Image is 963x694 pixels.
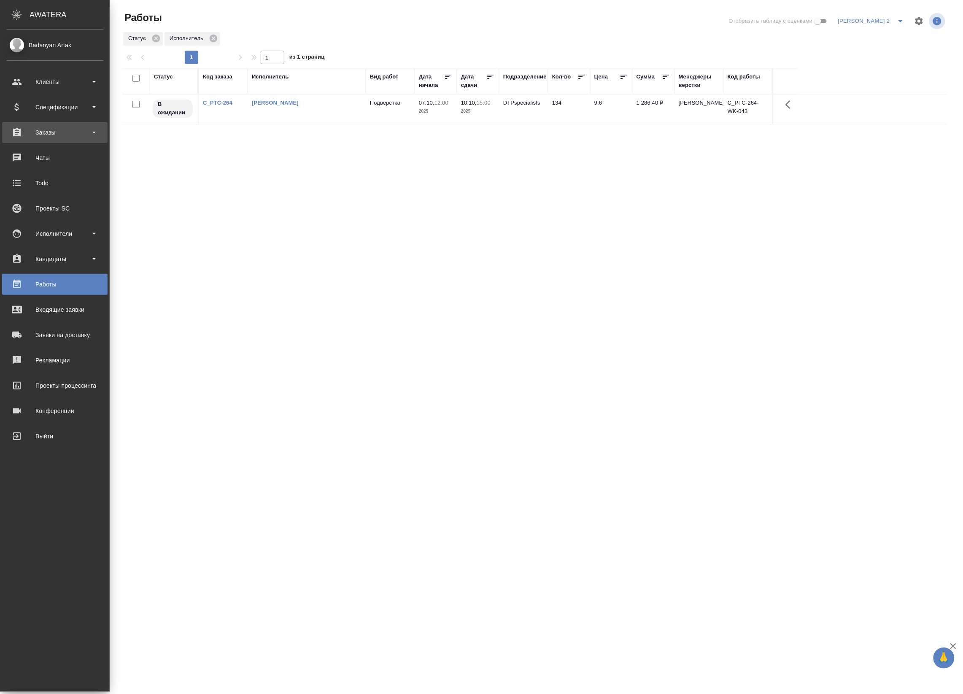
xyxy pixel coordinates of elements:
a: Выйти [2,426,108,447]
div: Цена [594,73,608,81]
div: Вид работ [370,73,399,81]
div: Дата сдачи [461,73,486,89]
div: AWATERA [30,6,110,23]
p: Статус [128,34,149,43]
span: Настроить таблицу [909,11,929,31]
div: Кол-во [552,73,571,81]
div: Клиенты [6,76,103,88]
td: C_PTC-264-WK-043 [723,95,772,124]
div: Badanyan Artak [6,41,103,50]
td: DTPspecialists [499,95,548,124]
a: Проекты SC [2,198,108,219]
p: 10.10, [461,100,477,106]
button: Здесь прячутся важные кнопки [780,95,801,115]
p: 15:00 [477,100,491,106]
span: 🙏 [937,649,951,667]
div: Менеджеры верстки [679,73,719,89]
div: split button [836,14,909,28]
div: Исполнитель [165,32,220,46]
div: Заявки на доставку [6,329,103,341]
div: Кандидаты [6,253,103,265]
div: Статус [123,32,163,46]
div: Исполнители [6,227,103,240]
a: Рекламации [2,350,108,371]
a: Todo [2,173,108,194]
div: Конференции [6,405,103,417]
a: C_PTC-264 [203,100,232,106]
div: Спецификации [6,101,103,113]
p: 07.10, [419,100,434,106]
div: Подразделение [503,73,547,81]
div: Todo [6,177,103,189]
p: 2025 [419,107,453,116]
a: Работы [2,274,108,295]
a: [PERSON_NAME] [252,100,299,106]
span: Посмотреть информацию [929,13,947,29]
a: Конференции [2,400,108,421]
p: 12:00 [434,100,448,106]
span: Отобразить таблицу с оценками [729,17,813,25]
div: Статус [154,73,173,81]
a: Проекты процессинга [2,375,108,396]
td: 134 [548,95,590,124]
p: Исполнитель [170,34,206,43]
div: Работы [6,278,103,291]
a: Заявки на доставку [2,324,108,346]
p: 2025 [461,107,495,116]
p: [PERSON_NAME] [679,99,719,107]
div: Дата начала [419,73,444,89]
button: 🙏 [933,648,955,669]
td: 9.6 [590,95,632,124]
div: Исполнитель [252,73,289,81]
span: из 1 страниц [289,52,325,64]
div: Входящие заявки [6,303,103,316]
td: 1 286,40 ₽ [632,95,674,124]
div: Проекты процессинга [6,379,103,392]
div: Заказы [6,126,103,139]
p: В ожидании [158,100,188,117]
div: Рекламации [6,354,103,367]
div: Сумма [637,73,655,81]
div: Проекты SC [6,202,103,215]
a: Входящие заявки [2,299,108,320]
div: Код работы [728,73,760,81]
p: Подверстка [370,99,410,107]
div: Выйти [6,430,103,443]
div: Код заказа [203,73,232,81]
div: Чаты [6,151,103,164]
span: Работы [122,11,162,24]
a: Чаты [2,147,108,168]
